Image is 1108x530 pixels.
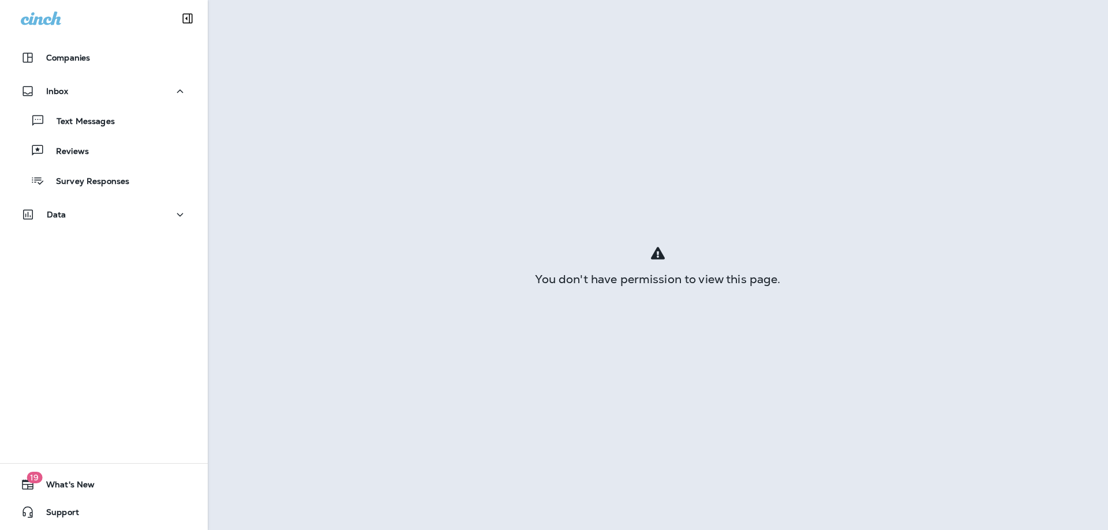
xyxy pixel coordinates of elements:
button: Data [12,203,196,226]
div: You don't have permission to view this page. [208,275,1108,284]
button: Inbox [12,80,196,103]
p: Reviews [44,146,89,157]
p: Inbox [46,87,68,96]
button: Collapse Sidebar [171,7,204,30]
button: Reviews [12,138,196,163]
span: Support [35,508,79,521]
span: 19 [27,472,42,483]
p: Data [47,210,66,219]
p: Text Messages [45,116,115,127]
button: Companies [12,46,196,69]
button: Survey Responses [12,168,196,193]
button: Support [12,501,196,524]
span: What's New [35,480,95,494]
p: Companies [46,53,90,62]
p: Survey Responses [44,176,129,187]
button: Text Messages [12,108,196,133]
button: 19What's New [12,473,196,496]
